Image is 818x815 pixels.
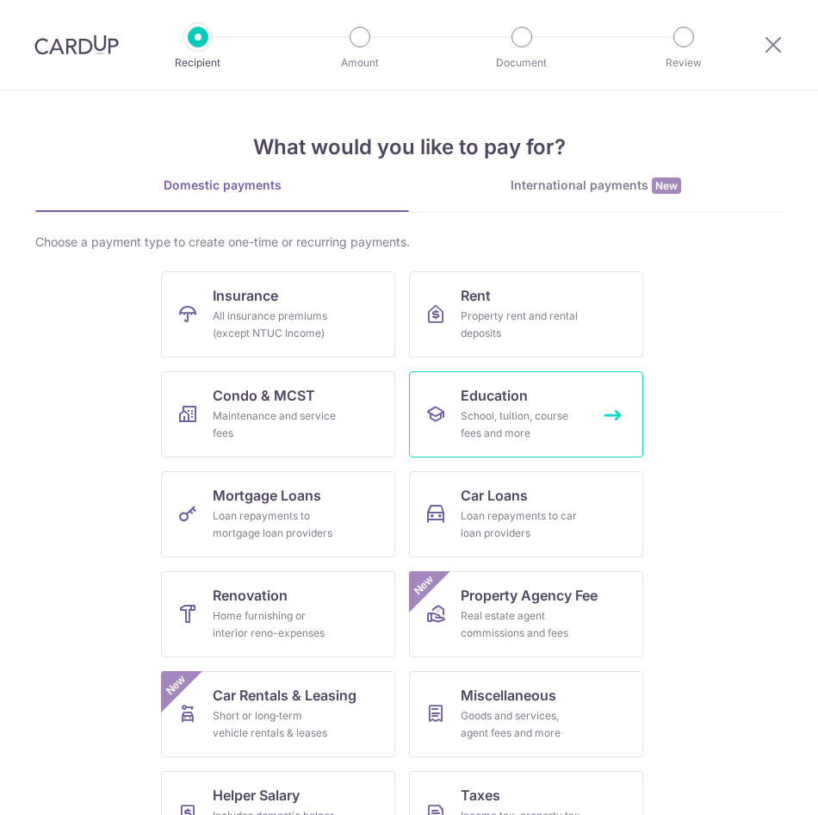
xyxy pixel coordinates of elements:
[213,385,315,406] span: Condo & MCST
[652,177,681,194] span: New
[474,54,570,72] p: Document
[161,371,395,457] a: Condo & MCSTMaintenance and service fees
[312,54,408,72] p: Amount
[409,371,643,457] a: EducationSchool, tuition, course fees and more
[409,471,643,557] a: Car LoansLoan repayments to car loan providers
[213,407,337,442] div: Maintenance and service fees
[213,308,337,342] div: All insurance premiums (except NTUC Income)
[461,308,585,342] div: Property rent and rental deposits
[35,132,783,163] h4: What would you like to pay for?
[461,507,585,542] div: Loan repayments to car loan providers
[162,671,190,700] span: New
[409,571,643,657] a: Property Agency FeeReal estate agent commissions and feesNew
[35,233,783,251] div: Choose a payment type to create one-time or recurring payments.
[35,177,409,194] div: Domestic payments
[461,285,491,306] span: Rent
[213,507,337,542] div: Loan repayments to mortgage loan providers
[461,407,585,442] div: School, tuition, course fees and more
[161,571,395,657] a: RenovationHome furnishing or interior reno-expenses
[213,707,337,742] div: Short or long‑term vehicle rentals & leases
[161,471,395,557] a: Mortgage LoansLoan repayments to mortgage loan providers
[461,385,528,406] span: Education
[461,607,585,642] div: Real estate agent commissions and fees
[461,785,500,806] span: Taxes
[213,685,356,706] span: Car Rentals & Leasing
[461,685,556,706] span: Miscellaneous
[461,585,598,606] span: Property Agency Fee
[461,485,528,506] span: Car Loans
[213,485,321,506] span: Mortgage Loans
[161,271,395,358] a: InsuranceAll insurance premiums (except NTUC Income)
[150,54,246,72] p: Recipient
[161,671,395,757] a: Car Rentals & LeasingShort or long‑term vehicle rentals & leasesNew
[461,707,585,742] div: Goods and services, agent fees and more
[635,54,732,72] p: Review
[410,571,438,600] span: New
[213,607,337,642] div: Home furnishing or interior reno-expenses
[409,671,643,757] a: MiscellaneousGoods and services, agent fees and more
[213,785,300,806] span: Helper Salary
[409,271,643,358] a: RentProperty rent and rental deposits
[213,285,278,306] span: Insurance
[213,585,288,606] span: Renovation
[409,177,783,195] div: International payments
[34,34,119,55] img: CardUp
